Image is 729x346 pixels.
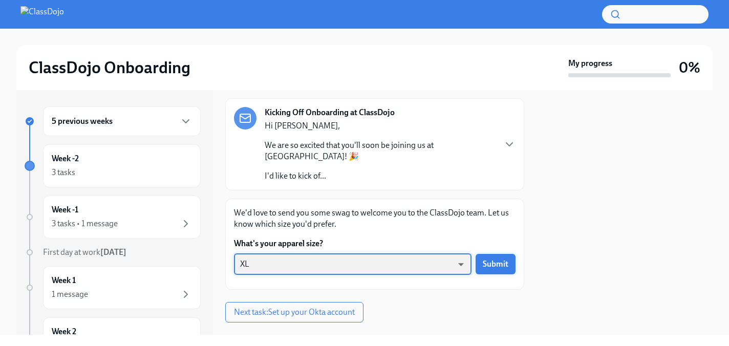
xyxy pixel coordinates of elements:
h2: ClassDojo Onboarding [29,57,190,78]
strong: Kicking Off Onboarding at ClassDojo [265,107,395,118]
a: Week -13 tasks • 1 message [25,196,201,239]
p: Hi [PERSON_NAME], [265,120,495,132]
span: Next task : Set up your Okta account [234,307,355,317]
a: First day at work[DATE] [25,247,201,258]
span: Submit [483,259,508,269]
div: XL [234,253,471,275]
div: 3 tasks • 1 message [52,218,118,229]
p: We'd love to send you some swag to welcome you to the ClassDojo team. Let us know which size you'... [234,207,516,230]
h6: 5 previous weeks [52,116,113,127]
div: 1 message [52,289,88,300]
p: We are so excited that you'll soon be joining us at [GEOGRAPHIC_DATA]! 🎉 [265,140,495,162]
label: What's your apparel size? [234,238,516,249]
strong: My progress [568,58,612,69]
div: 5 previous weeks [43,106,201,136]
h6: Week -2 [52,153,79,164]
div: 3 tasks [52,167,75,178]
p: I'd like to kick of... [265,170,495,182]
span: First day at work [43,247,126,257]
h3: 0% [679,58,700,77]
strong: [DATE] [100,247,126,257]
button: Submit [476,254,516,274]
img: ClassDojo [20,6,64,23]
h6: Week 2 [52,326,76,337]
a: Week 11 message [25,266,201,309]
button: Next task:Set up your Okta account [225,302,363,322]
h6: Week 1 [52,275,76,286]
a: Week -23 tasks [25,144,201,187]
h6: Week -1 [52,204,78,215]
